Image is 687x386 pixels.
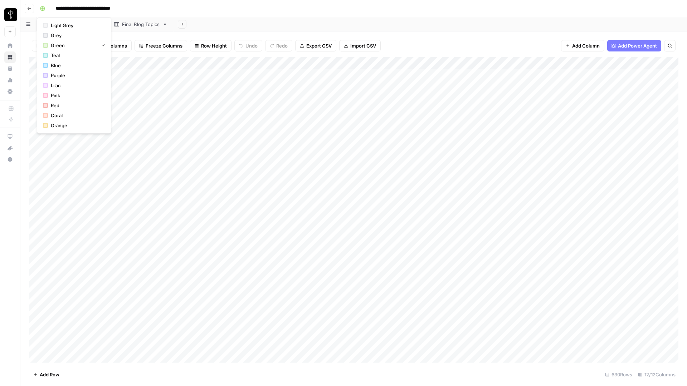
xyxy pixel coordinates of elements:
[190,40,232,51] button: Row Height
[276,42,288,49] span: Redo
[306,42,332,49] span: Export CSV
[51,82,102,89] span: Lilac
[29,369,64,380] button: Add Row
[51,112,102,119] span: Coral
[295,40,336,51] button: Export CSV
[245,42,258,49] span: Undo
[635,369,678,380] div: 12/12 Columns
[4,6,16,24] button: Workspace: LP Production Workloads
[32,40,59,51] button: Filter
[234,40,262,51] button: Undo
[339,40,381,51] button: Import CSV
[618,42,657,49] span: Add Power Agent
[51,92,102,99] span: Pink
[572,42,600,49] span: Add Column
[101,42,127,49] span: 12 Columns
[4,40,16,51] a: Home
[201,42,227,49] span: Row Height
[51,62,102,69] span: Blue
[350,42,376,49] span: Import CSV
[51,122,102,129] span: Orange
[265,40,292,51] button: Redo
[51,42,96,49] span: Green
[146,42,182,49] span: Freeze Columns
[4,154,16,165] button: Help + Support
[602,369,635,380] div: 630 Rows
[36,42,48,49] span: Filter
[135,40,187,51] button: Freeze Columns
[607,40,661,51] button: Add Power Agent
[4,131,16,142] a: AirOps Academy
[4,63,16,74] a: Your Data
[4,51,16,63] a: Browse
[4,86,16,97] a: Settings
[40,371,59,378] span: Add Row
[122,21,160,28] div: Final Blog Topics
[5,143,15,153] div: What's new?
[4,142,16,154] button: What's new?
[4,8,17,21] img: LP Production Workloads Logo
[51,102,102,109] span: Red
[51,22,102,29] span: Light Grey
[36,17,108,31] a: SuperBloom Topics
[51,32,102,39] span: Grey
[108,17,174,31] a: Final Blog Topics
[561,40,604,51] button: Add Column
[4,74,16,86] a: Usage
[51,72,102,79] span: Purple
[51,52,102,59] span: Teal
